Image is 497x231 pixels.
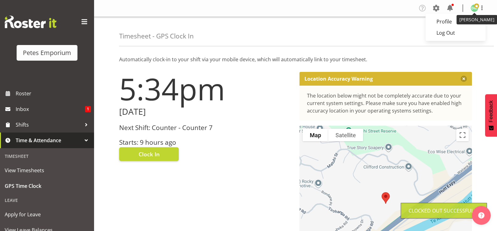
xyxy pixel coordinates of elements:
p: Automatically clock-in to your shift via your mobile device, which will automatically link to you... [119,56,472,63]
span: Apply for Leave [5,210,89,219]
div: The location below might not be completely accurate due to your current system settings. Please m... [307,92,465,114]
img: Rosterit website logo [5,16,56,28]
span: 1 [85,106,91,112]
div: Clocked out Successfully [409,207,479,214]
button: Feedback - Show survey [485,94,497,137]
div: Timesheet [2,150,93,163]
a: GPS Time Clock [2,178,93,194]
span: Roster [16,89,91,98]
div: Leave [2,194,93,207]
h2: [DATE] [119,107,292,117]
button: Show street map [303,129,328,141]
h4: Timesheet - GPS Clock In [119,33,194,40]
span: Feedback [488,100,494,122]
span: View Timesheets [5,166,89,175]
button: Clock In [119,147,179,161]
span: Time & Attendance [16,136,82,145]
h3: Next Shift: Counter - Counter 7 [119,124,292,131]
div: Petes Emporium [23,48,71,58]
span: GPS Time Clock [5,181,89,191]
img: help-xxl-2.png [478,212,484,218]
span: Clock In [139,150,160,158]
span: Inbox [16,104,85,114]
button: Close message [461,76,467,82]
p: Location Accuracy Warning [304,76,373,82]
a: Log Out [426,27,486,38]
h1: 5:34pm [119,72,292,106]
a: View Timesheets [2,163,93,178]
a: Profile [426,16,486,27]
button: Toggle fullscreen view [456,129,469,141]
h3: Starts: 9 hours ago [119,139,292,146]
a: Apply for Leave [2,207,93,222]
span: Shifts [16,120,82,129]
img: david-mcauley697.jpg [471,4,478,12]
button: Show satellite imagery [328,129,363,141]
